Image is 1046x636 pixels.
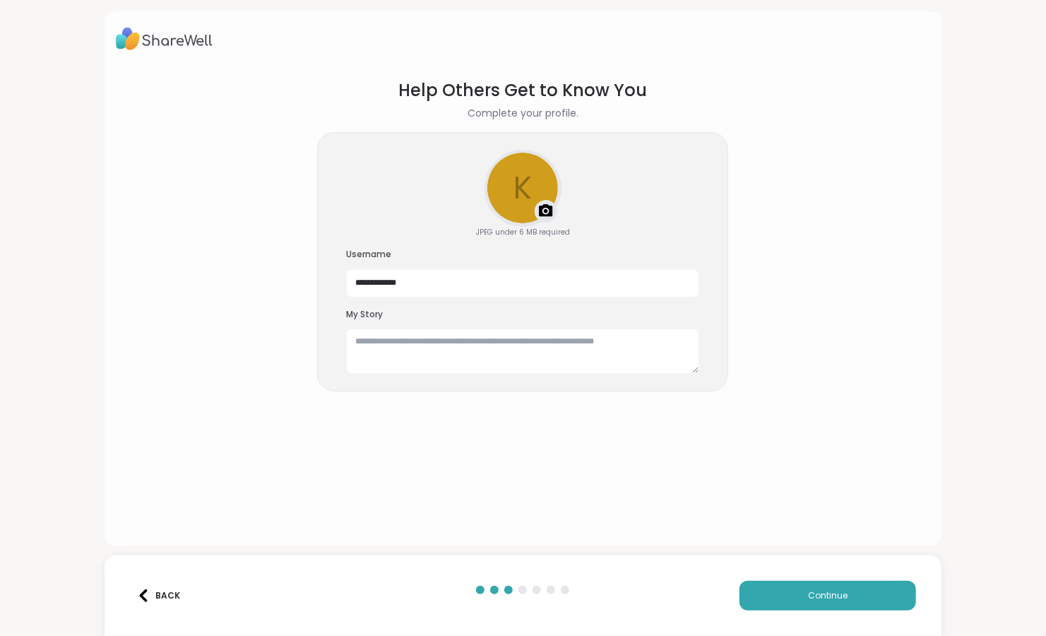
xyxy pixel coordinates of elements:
div: JPEG under 6 MB required [476,227,570,237]
h1: Help Others Get to Know You [398,78,647,103]
h2: Complete your profile. [468,106,578,121]
button: Back [130,581,186,611]
h3: Username [346,249,699,261]
span: Continue [808,589,848,602]
h3: My Story [346,309,699,321]
button: Continue [739,581,916,611]
div: Back [137,589,180,602]
img: ShareWell Logo [116,23,213,55]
